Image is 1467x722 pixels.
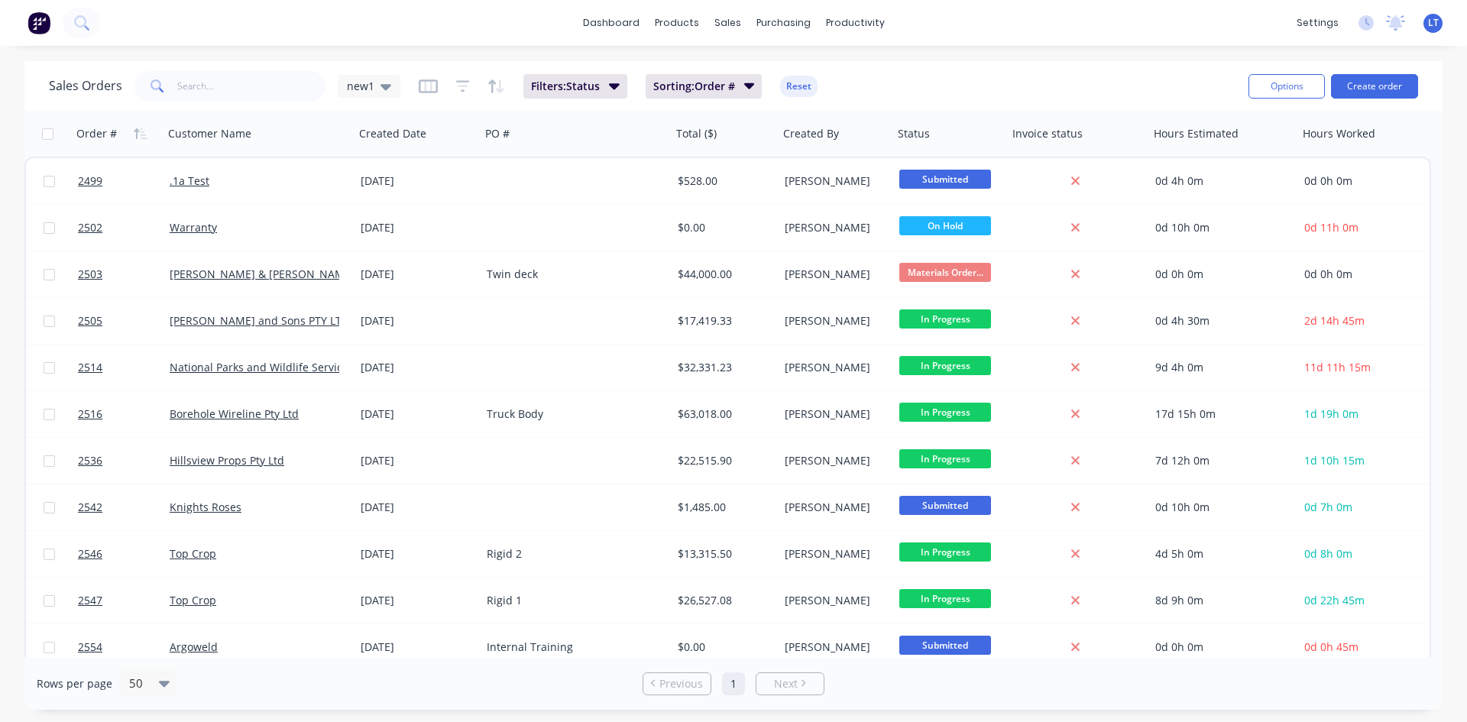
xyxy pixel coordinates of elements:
div: settings [1289,11,1346,34]
a: 2546 [78,531,170,577]
div: [DATE] [361,173,474,189]
a: Hillsview Props Pty Ltd [170,453,284,468]
div: 0d 10h 0m [1155,220,1285,235]
div: $17,419.33 [678,313,768,329]
div: 7d 12h 0m [1155,453,1285,468]
div: [PERSON_NAME] [785,453,882,468]
a: 2499 [78,158,170,204]
div: Internal Training [487,639,656,655]
span: Previous [659,676,703,691]
div: [DATE] [361,546,474,562]
div: [DATE] [361,313,474,329]
a: 2542 [78,484,170,530]
a: Borehole Wireline Pty Ltd [170,406,299,421]
span: Sorting: Order # [653,79,735,94]
a: Next page [756,676,824,691]
div: $0.00 [678,220,768,235]
button: Sorting:Order # [646,74,763,99]
div: 17d 15h 0m [1155,406,1285,422]
a: [PERSON_NAME] and Sons PTY LTD [170,313,349,328]
span: Next [774,676,798,691]
span: In Progress [899,356,991,375]
span: 0d 22h 45m [1304,593,1365,607]
div: [DATE] [361,453,474,468]
span: LT [1428,16,1439,30]
span: 0d 0h 0m [1304,267,1352,281]
div: Total ($) [676,126,717,141]
span: On Hold [899,216,991,235]
div: [PERSON_NAME] [785,360,882,375]
div: $63,018.00 [678,406,768,422]
a: 2554 [78,624,170,670]
div: Order # [76,126,117,141]
a: Previous page [643,676,711,691]
div: $22,515.90 [678,453,768,468]
a: 2514 [78,345,170,390]
span: Materials Order... [899,263,991,282]
div: 9d 4h 0m [1155,360,1285,375]
a: dashboard [575,11,647,34]
div: $44,000.00 [678,267,768,282]
button: Options [1248,74,1325,99]
a: Knights Roses [170,500,241,514]
span: 2502 [78,220,102,235]
a: National Parks and Wildlife Service SA [170,360,364,374]
div: [PERSON_NAME] [785,546,882,562]
input: Search... [177,71,326,102]
div: Status [898,126,930,141]
a: .1a Test [170,173,209,188]
span: 2547 [78,593,102,608]
span: 1d 10h 15m [1304,453,1365,468]
div: [DATE] [361,406,474,422]
h1: Sales Orders [49,79,122,93]
span: In Progress [899,309,991,329]
a: 2505 [78,298,170,344]
button: Create order [1331,74,1418,99]
span: 1d 19h 0m [1304,406,1359,421]
div: Rigid 1 [487,593,656,608]
a: Top Crop [170,593,216,607]
div: 4d 5h 0m [1155,546,1285,562]
div: Created Date [359,126,426,141]
div: Hours Estimated [1154,126,1239,141]
a: Top Crop [170,546,216,561]
div: purchasing [749,11,818,34]
span: In Progress [899,403,991,422]
div: products [647,11,707,34]
div: $528.00 [678,173,768,189]
div: $32,331.23 [678,360,768,375]
div: [PERSON_NAME] [785,500,882,515]
div: [DATE] [361,593,474,608]
span: Submitted [899,496,991,515]
div: 0d 4h 30m [1155,313,1285,329]
div: 0d 0h 0m [1155,639,1285,655]
div: Created By [783,126,839,141]
button: Filters:Status [523,74,627,99]
div: [PERSON_NAME] [785,313,882,329]
span: Filters: Status [531,79,600,94]
span: 2542 [78,500,102,515]
span: 2505 [78,313,102,329]
span: Rows per page [37,676,112,691]
div: [DATE] [361,500,474,515]
div: Twin deck [487,267,656,282]
span: In Progress [899,449,991,468]
div: [PERSON_NAME] [785,406,882,422]
div: [PERSON_NAME] [785,593,882,608]
div: [DATE] [361,220,474,235]
span: 11d 11h 15m [1304,360,1371,374]
span: 2554 [78,639,102,655]
div: 0d 0h 0m [1155,267,1285,282]
div: [PERSON_NAME] [785,639,882,655]
div: [PERSON_NAME] [785,220,882,235]
button: Reset [780,76,818,97]
a: Page 1 is your current page [722,672,745,695]
div: [PERSON_NAME] [785,267,882,282]
div: productivity [818,11,892,34]
div: [DATE] [361,267,474,282]
div: 8d 9h 0m [1155,593,1285,608]
div: 0d 4h 0m [1155,173,1285,189]
div: Truck Body [487,406,656,422]
div: $0.00 [678,639,768,655]
a: Warranty [170,220,217,235]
